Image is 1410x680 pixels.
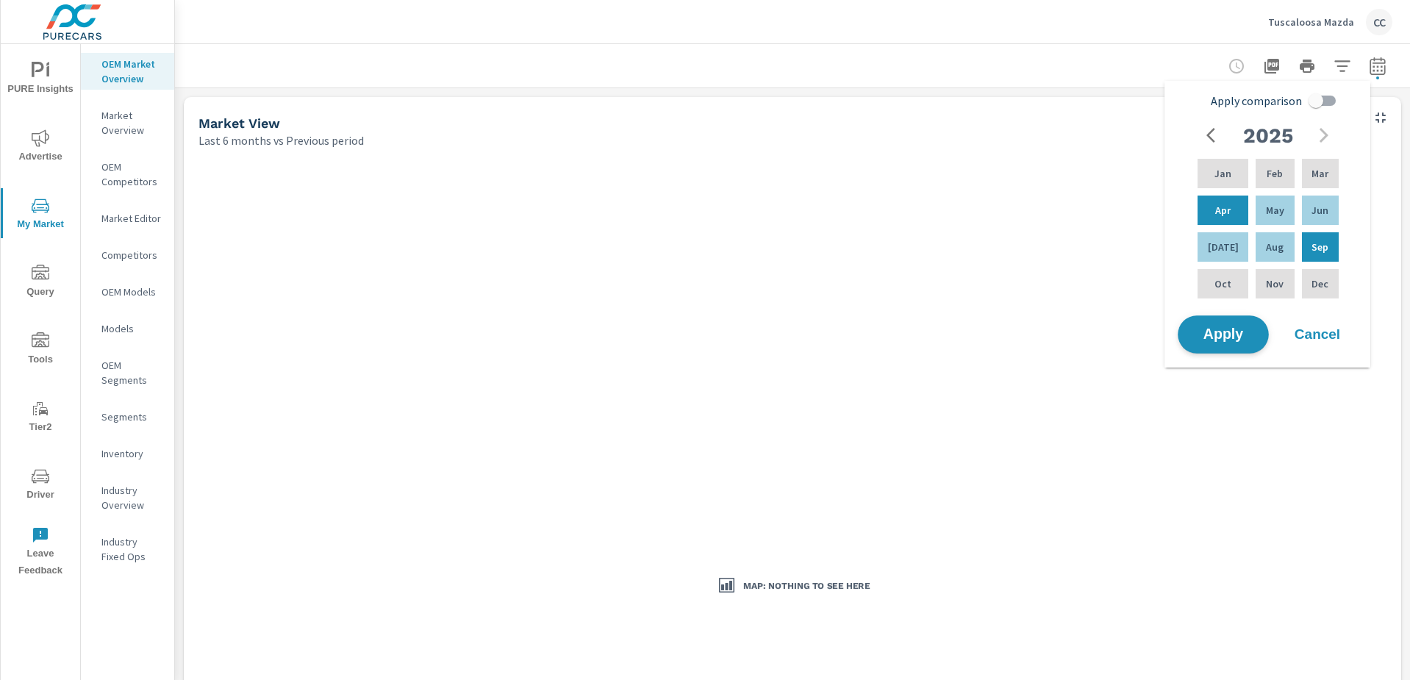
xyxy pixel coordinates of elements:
[1214,276,1231,291] p: Oct
[101,483,162,512] p: Industry Overview
[198,132,364,149] p: Last 6 months vs Previous period
[81,244,174,266] div: Competitors
[1211,92,1302,110] span: Apply comparison
[101,409,162,424] p: Segments
[101,284,162,299] p: OEM Models
[81,207,174,229] div: Market Editor
[101,534,162,564] p: Industry Fixed Ops
[101,248,162,262] p: Competitors
[101,108,162,137] p: Market Overview
[5,526,76,579] span: Leave Feedback
[1214,166,1231,181] p: Jan
[101,446,162,461] p: Inventory
[81,354,174,391] div: OEM Segments
[81,281,174,303] div: OEM Models
[1366,9,1392,35] div: CC
[101,57,162,86] p: OEM Market Overview
[1292,51,1322,81] button: Print Report
[81,156,174,193] div: OEM Competitors
[5,400,76,436] span: Tier2
[198,115,280,131] h5: Market View
[1266,240,1284,254] p: Aug
[81,479,174,516] div: Industry Overview
[1288,328,1347,341] span: Cancel
[1311,276,1328,291] p: Dec
[5,265,76,301] span: Query
[1243,123,1293,148] h2: 2025
[81,406,174,428] div: Segments
[743,580,870,593] h3: Map: Nothing to see here
[1215,203,1231,218] p: Apr
[1273,316,1361,353] button: Cancel
[1,44,80,585] div: nav menu
[1266,276,1284,291] p: Nov
[5,129,76,165] span: Advertise
[1363,51,1392,81] button: Select Date Range
[5,332,76,368] span: Tools
[1311,166,1328,181] p: Mar
[81,104,174,141] div: Market Overview
[5,468,76,504] span: Driver
[1311,240,1328,254] p: Sep
[5,62,76,98] span: PURE Insights
[1257,51,1286,81] button: "Export Report to PDF"
[1267,166,1283,181] p: Feb
[1178,315,1269,354] button: Apply
[1193,328,1253,342] span: Apply
[101,211,162,226] p: Market Editor
[1208,240,1239,254] p: [DATE]
[5,197,76,233] span: My Market
[1266,203,1284,218] p: May
[101,160,162,189] p: OEM Competitors
[81,443,174,465] div: Inventory
[1268,15,1354,29] p: Tuscaloosa Mazda
[1369,106,1392,129] button: Minimize Widget
[81,318,174,340] div: Models
[1311,203,1328,218] p: Jun
[81,531,174,568] div: Industry Fixed Ops
[101,321,162,336] p: Models
[101,358,162,387] p: OEM Segments
[81,53,174,90] div: OEM Market Overview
